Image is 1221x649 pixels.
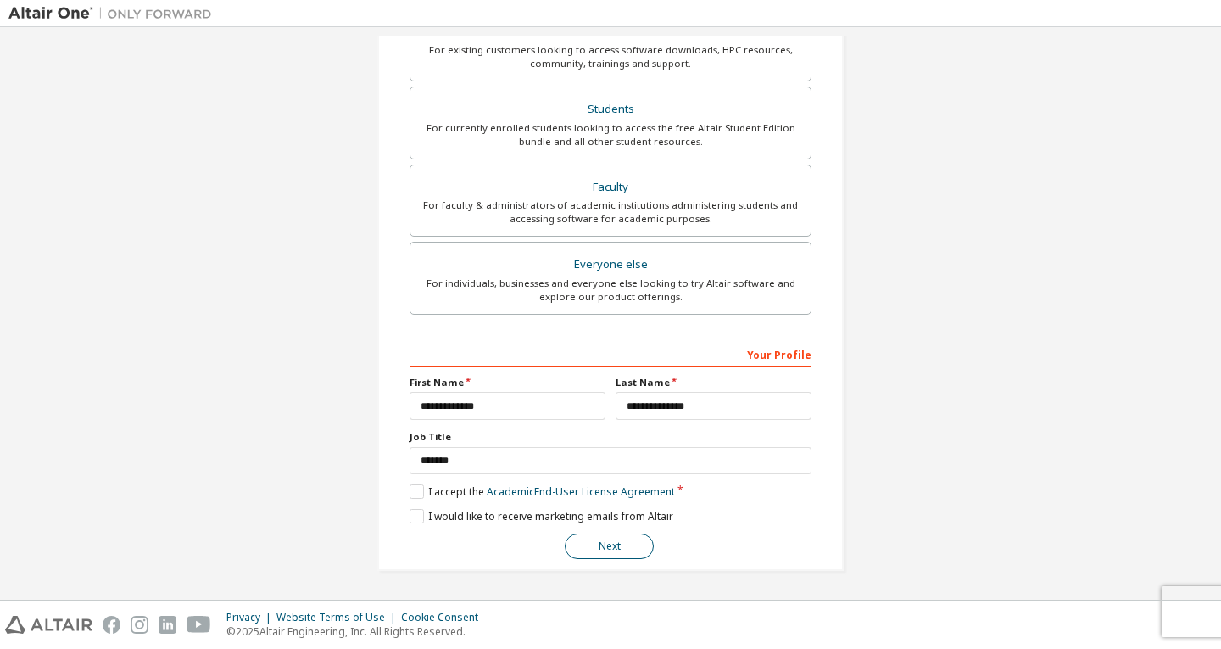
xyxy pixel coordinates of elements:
[421,121,800,148] div: For currently enrolled students looking to access the free Altair Student Edition bundle and all ...
[421,253,800,277] div: Everyone else
[187,616,211,634] img: youtube.svg
[410,340,811,367] div: Your Profile
[159,616,176,634] img: linkedin.svg
[421,176,800,199] div: Faculty
[103,616,120,634] img: facebook.svg
[410,430,811,444] label: Job Title
[616,376,811,389] label: Last Name
[421,98,800,121] div: Students
[487,484,675,499] a: Academic End-User License Agreement
[421,199,800,226] div: For faculty & administrators of academic institutions administering students and accessing softwa...
[410,484,675,499] label: I accept the
[401,611,488,624] div: Cookie Consent
[8,5,220,22] img: Altair One
[5,616,92,634] img: altair_logo.svg
[410,509,673,523] label: I would like to receive marketing emails from Altair
[410,376,605,389] label: First Name
[276,611,401,624] div: Website Terms of Use
[226,611,276,624] div: Privacy
[421,43,800,70] div: For existing customers looking to access software downloads, HPC resources, community, trainings ...
[226,624,488,639] p: © 2025 Altair Engineering, Inc. All Rights Reserved.
[131,616,148,634] img: instagram.svg
[565,534,654,559] button: Next
[421,277,800,304] div: For individuals, businesses and everyone else looking to try Altair software and explore our prod...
